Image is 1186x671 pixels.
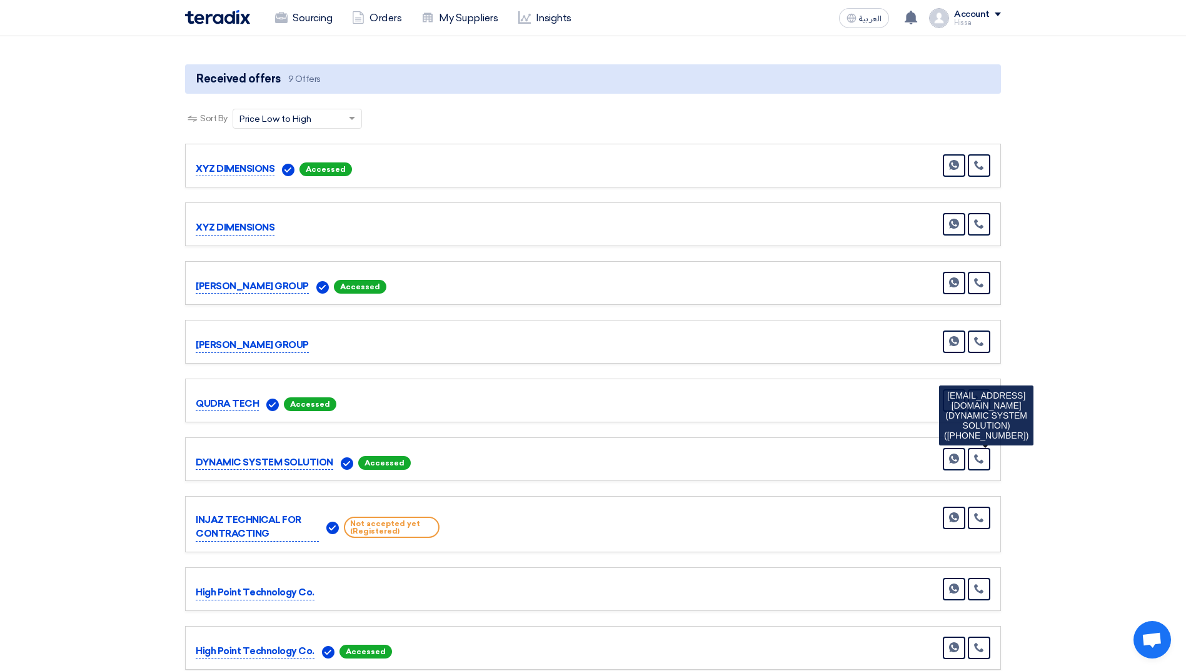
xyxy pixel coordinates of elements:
p: [PERSON_NAME] GROUP [196,338,309,353]
div: [EMAIL_ADDRESS][DOMAIN_NAME] (DYNAMIC SYSTEM SOLUTION) ([PHONE_NUMBER]) [939,385,1033,445]
a: My Suppliers [411,4,508,32]
p: INJAZ TECHNICAL FOR CONTRACTING [196,513,319,542]
span: Received offers [196,71,281,87]
div: Hissa [954,19,1001,26]
img: Verified Account [341,457,353,470]
span: Accessed [299,162,352,176]
span: Accessed [284,397,336,411]
span: Accessed [339,645,392,659]
span: Price Low to High [239,112,311,126]
p: XYZ DIMENSIONS [196,162,274,177]
img: Verified Account [326,522,339,534]
img: Teradix logo [185,10,250,24]
span: Accessed [358,456,411,470]
span: 9 Offers [288,73,321,85]
span: العربية [859,14,882,23]
p: QUDRA TECH [196,397,259,412]
div: Account [954,9,990,20]
img: Verified Account [266,399,279,411]
a: Open chat [1133,621,1171,659]
p: [PERSON_NAME] GROUP [196,279,309,294]
p: High Point Technology Co. [196,585,314,600]
p: XYZ DIMENSIONS [196,221,274,236]
img: Verified Account [282,164,294,176]
img: profile_test.png [929,8,949,28]
a: Orders [342,4,411,32]
p: DYNAMIC SYSTEM SOLUTION [196,455,333,470]
img: Verified Account [316,281,329,294]
img: Verified Account [322,646,334,659]
a: Insights [508,4,581,32]
span: Not accepted yet (Registered) [344,517,440,538]
a: Sourcing [265,4,342,32]
span: Sort By [200,112,228,125]
span: Accessed [334,280,386,294]
button: العربية [839,8,889,28]
p: High Point Technology Co. [196,644,314,659]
